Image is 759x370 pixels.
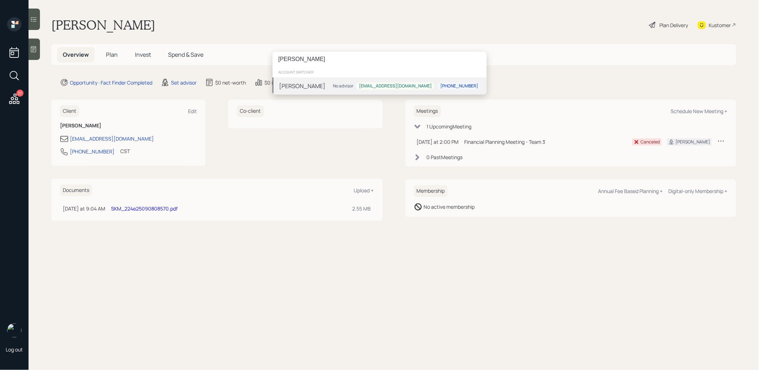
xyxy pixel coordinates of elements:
[359,83,432,89] div: [EMAIL_ADDRESS][DOMAIN_NAME]
[440,83,478,89] div: [PHONE_NUMBER]
[279,82,325,90] div: [PERSON_NAME]
[273,67,487,77] div: account switcher
[333,83,353,89] div: No advisor
[273,52,487,67] input: Type a command or search…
